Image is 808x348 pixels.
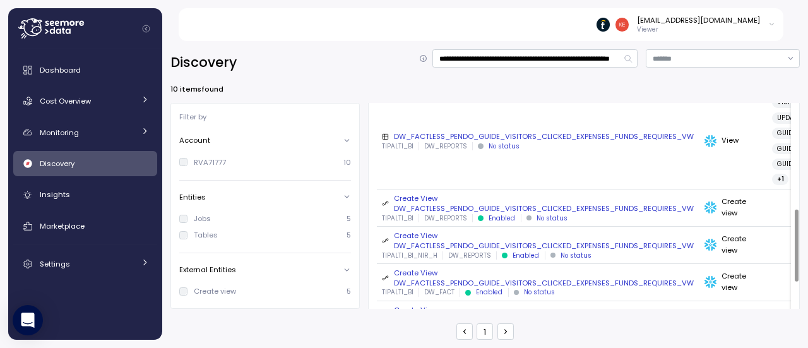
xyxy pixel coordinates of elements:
p: 5 [347,286,351,296]
p: TIPALTI_BI_NIR_H [382,251,437,260]
p: 5 [347,230,351,240]
div: Open Intercom Messenger [13,305,43,335]
div: Jobs [194,213,211,224]
div: DW_FACTLESS_PENDO_GUIDE_VISITORS_CLICKED_EXPENSES_FUNDS_REQUIRES_VW [382,131,694,141]
a: Create View DW_FACTLESS_PENDO_GUIDE_VISITORS_CLICKED_EXPENSES_FUNDS_REQUIRES_VWTIPALTI_BI_NIR_HDW... [382,231,694,260]
div: Create view [704,234,762,256]
div: [EMAIL_ADDRESS][DOMAIN_NAME] [637,15,760,25]
a: Cost Overview [13,88,157,114]
div: Create view [194,286,236,296]
div: Create View DW_FACTLESS_PENDO_GUIDE_VISITORS_CLICKED_EXPENSES_FUNDS_REQUIRES_VW [382,268,694,289]
p: DW_REPORTS [424,142,467,151]
div: RVA71777 [194,157,226,167]
p: DW_FACT [424,288,454,297]
a: Marketplace [13,213,157,239]
p: Enabled [476,288,502,297]
a: Create View DW_FACTLESS_PENDO_GUIDE_VISITORS_CLICKED_EXPENSES_FUNDS_REQUIRES_VWTIPALTI_BIDW_FACTE... [382,268,694,297]
h2: Discovery [170,54,237,72]
a: Create View DW_FACTLESS_PENDO_GUIDE_VISITORS_CLICKED_EXPENSES_FUNDS_REQUIRES_VWTIPALTI_BIDW_REPOR... [382,193,694,223]
p: Viewer [637,25,760,34]
a: Monitoring [13,120,157,145]
div: No status [489,142,520,151]
p: Enabled [489,214,515,223]
span: + 1 [777,174,784,185]
p: Entities [179,192,206,202]
p: 5 [347,213,351,224]
div: Create View DW_FACTLESS_PENDO_GUIDE_VISITORS_CLICKED_EXPENSES_FUNDS_REQUIRES_VW [382,305,694,326]
a: DW_FACTLESS_PENDO_GUIDE_VISITORS_CLICKED_EXPENSES_FUNDS_REQUIRES_VWTIPALTI_BIDW_REPORTSNo status [382,131,694,150]
a: Discovery [13,151,157,176]
p: DW_REPORTS [448,251,491,260]
span: Dashboard [40,65,81,75]
span: Cost Overview [40,96,91,106]
p: Enabled [513,251,539,260]
p: DW_REPORTS [424,214,467,223]
span: Discovery [40,159,74,169]
div: No status [561,251,591,260]
span: Insights [40,189,70,200]
button: 1 [477,323,493,340]
p: Account [179,135,210,145]
div: Create view [704,308,762,330]
p: External Entities [179,265,236,275]
div: Create View DW_FACTLESS_PENDO_GUIDE_VISITORS_CLICKED_EXPENSES_FUNDS_REQUIRES_VW [382,231,694,251]
span: VISITORID [777,97,808,108]
div: Create View DW_FACTLESS_PENDO_GUIDE_VISITORS_CLICKED_EXPENSES_FUNDS_REQUIRES_VW [382,193,694,214]
p: Filter by [179,112,206,122]
div: No status [537,214,567,223]
span: Monitoring [40,128,79,138]
span: GUIDE_ID [777,143,807,155]
p: 10 items found [170,84,223,94]
span: Marketplace [40,221,85,231]
p: TIPALTI_BI [382,214,413,223]
a: Settings [13,251,157,277]
div: Create view [704,271,762,293]
a: Dashboard [13,57,157,83]
img: e4f1013cbcfa3a60050984dc5e8e116a [615,18,629,31]
p: 10 [343,157,351,167]
div: View [704,135,762,148]
div: Tables [194,230,218,240]
p: TIPALTI_BI [382,288,413,297]
img: 6714de1ca73de131760c52a6.PNG [597,18,610,31]
span: Settings [40,259,70,269]
a: Create View DW_FACTLESS_PENDO_GUIDE_VISITORS_CLICKED_EXPENSES_FUNDS_REQUIRES_VW [382,305,694,335]
a: Insights [13,183,157,208]
button: Collapse navigation [138,24,154,33]
div: Create view [704,196,762,219]
p: TIPALTI_BI [382,142,413,151]
div: No status [524,288,555,297]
